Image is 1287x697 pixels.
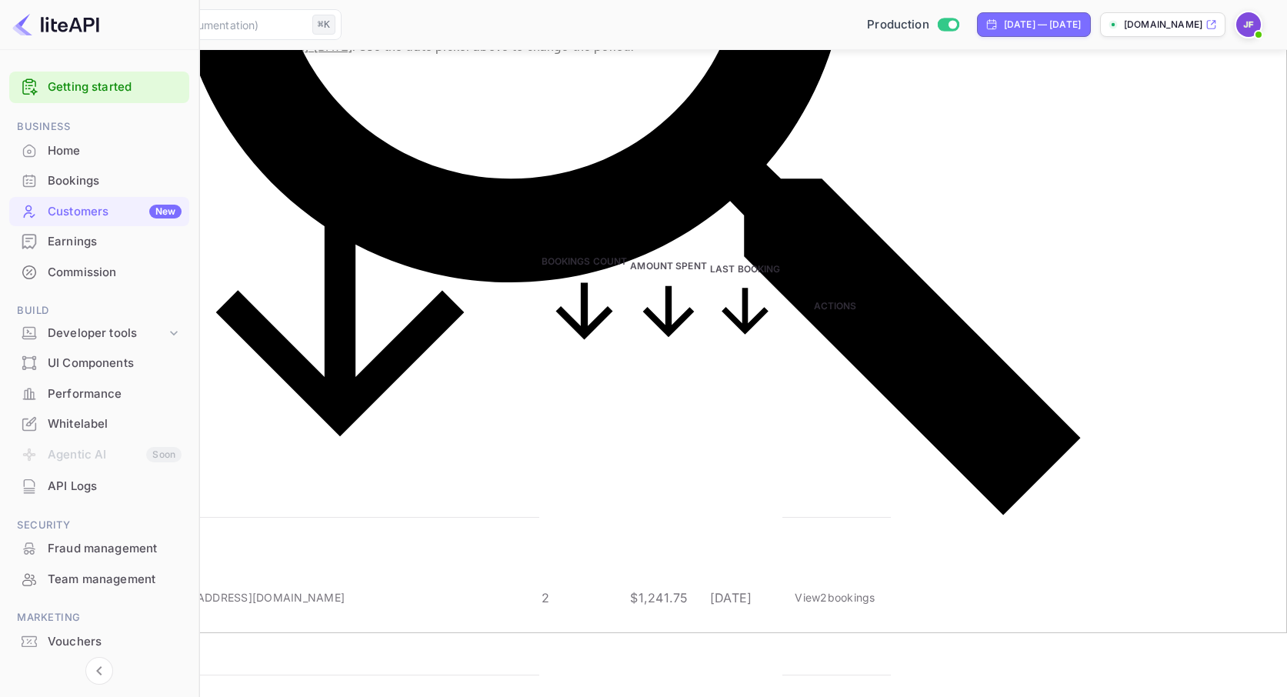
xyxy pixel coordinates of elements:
[48,233,182,251] div: Earnings
[542,589,628,607] p: 2
[9,379,189,408] a: Performance
[9,258,189,286] a: Commission
[48,172,182,190] div: Bookings
[48,540,182,558] div: Fraud management
[630,260,707,352] span: Amount Spent
[861,16,965,34] div: Switch to Sandbox mode
[782,95,890,519] th: Actions
[9,136,189,166] div: Home
[154,111,527,502] span: Email
[977,12,1091,37] div: Click to change the date range period
[9,565,189,595] div: Team management
[48,325,166,342] div: Developer tools
[48,264,182,282] div: Commission
[9,166,189,195] a: Bookings
[1236,12,1261,37] img: Jenny Frimer
[9,197,189,225] a: CustomersNew
[312,15,335,35] div: ⌘K
[9,348,189,379] div: UI Components
[9,409,189,439] div: Whitelabel
[710,263,781,349] span: Last Booking
[9,472,189,500] a: API Logs
[1124,18,1202,32] p: [DOMAIN_NAME]
[9,517,189,534] span: Security
[9,534,189,564] div: Fraud management
[48,142,182,160] div: Home
[48,203,182,221] div: Customers
[9,379,189,409] div: Performance
[9,227,189,255] a: Earnings
[542,255,628,357] span: Bookings Count
[48,355,182,372] div: UI Components
[1004,18,1081,32] div: [DATE] — [DATE]
[9,197,189,227] div: CustomersNew
[12,12,99,37] img: LiteAPI logo
[9,565,189,593] a: Team management
[9,320,189,347] div: Developer tools
[85,657,113,685] button: Collapse navigation
[710,589,781,607] p: [DATE]
[9,118,189,135] span: Business
[9,166,189,196] div: Bookings
[9,136,189,165] a: Home
[149,205,182,218] div: New
[48,415,182,433] div: Whitelabel
[9,609,189,626] span: Marketing
[9,227,189,257] div: Earnings
[48,385,182,403] div: Performance
[9,409,189,438] a: Whitelabel
[795,589,875,605] p: View 2 booking s
[867,16,929,34] span: Production
[9,72,189,103] div: Getting started
[9,627,189,657] div: Vouchers
[154,589,527,605] p: [EMAIL_ADDRESS][DOMAIN_NAME]
[48,78,182,96] a: Getting started
[48,571,182,589] div: Team management
[9,534,189,562] a: Fraud management
[9,472,189,502] div: API Logs
[9,348,189,377] a: UI Components
[9,302,189,319] span: Build
[9,627,189,655] a: Vouchers
[48,633,182,651] div: Vouchers
[9,258,189,288] div: Commission
[48,478,182,495] div: API Logs
[630,589,707,607] p: $1,241.75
